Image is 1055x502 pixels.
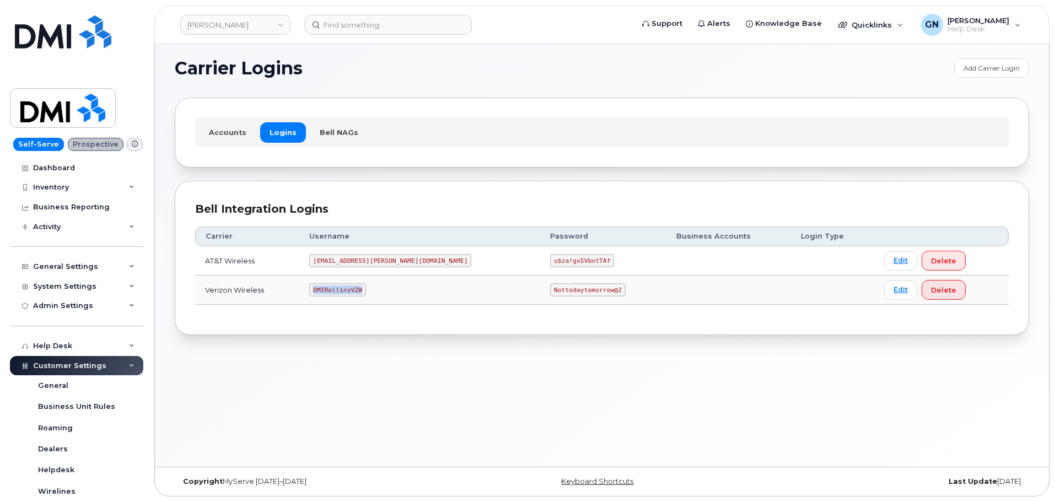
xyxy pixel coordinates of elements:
a: Accounts [200,122,256,142]
button: Delete [922,251,966,271]
code: [EMAIL_ADDRESS][PERSON_NAME][DOMAIN_NAME] [309,254,471,267]
a: Add Carrier Login [954,58,1029,78]
th: Login Type [791,226,874,246]
strong: Copyright [183,477,223,485]
th: Password [540,226,666,246]
strong: Last Update [949,477,997,485]
div: [DATE] [744,477,1029,486]
span: Delete [931,285,956,295]
a: Edit [884,251,917,271]
a: Bell NAGs [310,122,368,142]
a: Keyboard Shortcuts [561,477,633,485]
div: MyServe [DATE]–[DATE] [175,477,460,486]
span: Carrier Logins [175,60,303,77]
th: Carrier [195,226,299,246]
a: Edit [884,280,917,300]
td: AT&T Wireless [195,246,299,276]
code: Nottodaytomorrow@2 [550,283,625,296]
div: Bell Integration Logins [195,201,1009,217]
a: Logins [260,122,306,142]
th: Business Accounts [666,226,792,246]
code: DMIRollinsVZW [309,283,365,296]
td: Verizon Wireless [195,276,299,305]
button: Delete [922,280,966,300]
span: Delete [931,256,956,266]
code: u$za!gx5VbntTAf [550,254,614,267]
th: Username [299,226,540,246]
